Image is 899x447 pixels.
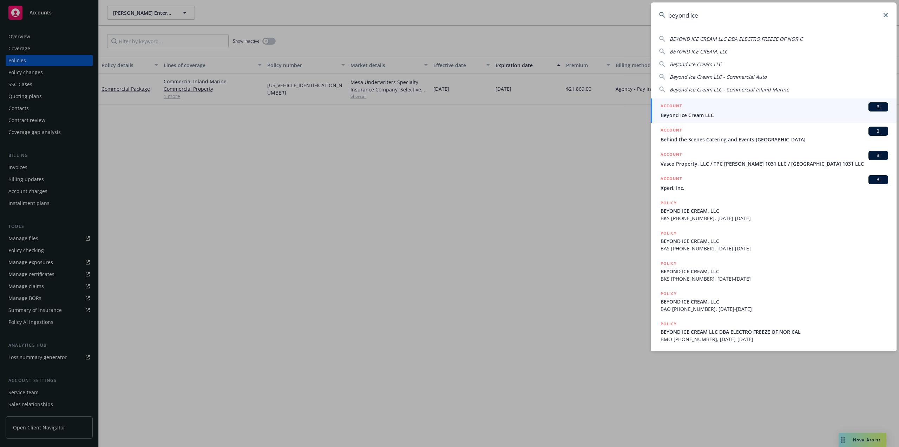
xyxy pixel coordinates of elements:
[871,104,885,110] span: BI
[670,36,803,42] span: BEYOND ICE CREAM LLC DBA ELECTRO FREEZE OF NOR C
[661,336,888,343] span: BMO [PHONE_NUMBER], [DATE]-[DATE]
[871,177,885,183] span: BI
[661,275,888,282] span: BKS [PHONE_NUMBER], [DATE]-[DATE]
[651,286,897,317] a: POLICYBEYOND ICE CREAM, LLCBAO [PHONE_NUMBER], [DATE]-[DATE]
[661,175,682,184] h5: ACCOUNT
[661,151,682,159] h5: ACCOUNT
[661,160,888,167] span: Vasco Property, LLC / TPC [PERSON_NAME] 1031 LLC / [GEOGRAPHIC_DATA] 1031 LLC
[871,152,885,159] span: BI
[661,328,888,336] span: BEYOND ICE CREAM LLC DBA ELECTRO FREEZE OF NOR CAL
[661,207,888,215] span: BEYOND ICE CREAM, LLC
[651,226,897,256] a: POLICYBEYOND ICE CREAM, LLCBAS [PHONE_NUMBER], [DATE]-[DATE]
[670,48,728,55] span: BEYOND ICE CREAM, LLC
[661,237,888,245] span: BEYOND ICE CREAM, LLC
[871,128,885,134] span: BI
[661,127,682,135] h5: ACCOUNT
[661,111,888,119] span: Beyond Ice Cream LLC
[661,102,682,111] h5: ACCOUNT
[661,230,677,237] h5: POLICY
[651,123,897,147] a: ACCOUNTBIBehind the Scenes Catering and Events [GEOGRAPHIC_DATA]
[661,298,888,305] span: BEYOND ICE CREAM, LLC
[661,245,888,252] span: BAS [PHONE_NUMBER], [DATE]-[DATE]
[661,260,677,267] h5: POLICY
[661,136,888,143] span: Behind the Scenes Catering and Events [GEOGRAPHIC_DATA]
[661,290,677,297] h5: POLICY
[651,98,897,123] a: ACCOUNTBIBeyond Ice Cream LLC
[661,305,888,313] span: BAO [PHONE_NUMBER], [DATE]-[DATE]
[651,196,897,226] a: POLICYBEYOND ICE CREAM, LLCBKS [PHONE_NUMBER], [DATE]-[DATE]
[651,256,897,286] a: POLICYBEYOND ICE CREAM, LLCBKS [PHONE_NUMBER], [DATE]-[DATE]
[661,268,888,275] span: BEYOND ICE CREAM, LLC
[661,215,888,222] span: BKS [PHONE_NUMBER], [DATE]-[DATE]
[651,147,897,171] a: ACCOUNTBIVasco Property, LLC / TPC [PERSON_NAME] 1031 LLC / [GEOGRAPHIC_DATA] 1031 LLC
[661,320,677,327] h5: POLICY
[661,184,888,192] span: Xperi, Inc.
[651,2,897,28] input: Search...
[670,74,767,80] span: Beyond Ice Cream LLC - Commercial Auto
[670,86,789,93] span: Beyond Ice Cream LLC - Commercial Inland Marine
[651,171,897,196] a: ACCOUNTBIXperi, Inc.
[661,199,677,206] h5: POLICY
[651,317,897,347] a: POLICYBEYOND ICE CREAM LLC DBA ELECTRO FREEZE OF NOR CALBMO [PHONE_NUMBER], [DATE]-[DATE]
[670,61,722,68] span: Beyond Ice Cream LLC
